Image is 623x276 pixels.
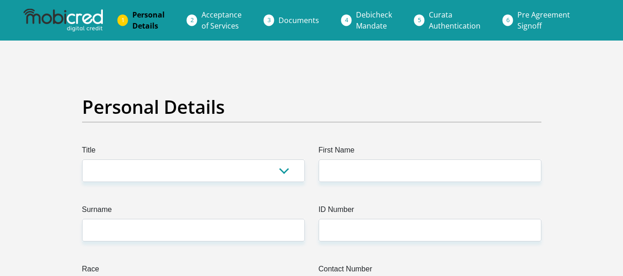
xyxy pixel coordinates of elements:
label: ID Number [319,204,541,219]
span: Curata Authentication [429,10,481,31]
input: ID Number [319,219,541,241]
label: Surname [82,204,305,219]
h2: Personal Details [82,96,541,118]
a: Acceptanceof Services [194,6,249,35]
span: Acceptance of Services [202,10,242,31]
span: Personal Details [132,10,165,31]
a: CurataAuthentication [421,6,488,35]
span: Pre Agreement Signoff [517,10,570,31]
a: DebicheckMandate [349,6,399,35]
label: Title [82,145,305,159]
a: Documents [271,11,326,29]
a: Pre AgreementSignoff [510,6,577,35]
span: Documents [279,15,319,25]
a: PersonalDetails [125,6,172,35]
input: Surname [82,219,305,241]
input: First Name [319,159,541,182]
span: Debicheck Mandate [356,10,392,31]
img: mobicred logo [24,9,103,32]
label: First Name [319,145,541,159]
